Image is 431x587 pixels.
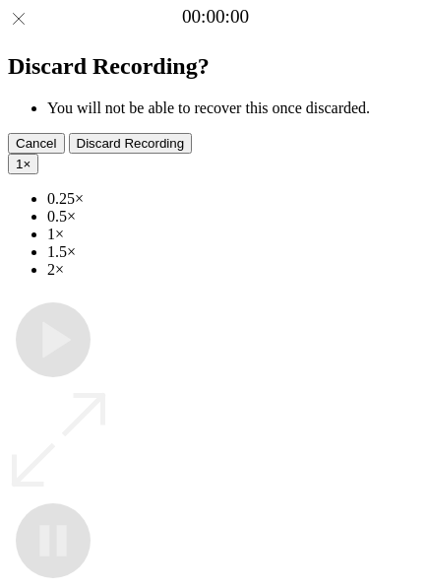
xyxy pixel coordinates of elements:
[8,133,65,154] button: Cancel
[47,190,423,208] li: 0.25×
[47,261,423,279] li: 2×
[182,6,249,28] a: 00:00:00
[47,208,423,226] li: 0.5×
[69,133,193,154] button: Discard Recording
[16,157,23,171] span: 1
[47,243,423,261] li: 1.5×
[8,53,423,80] h2: Discard Recording?
[47,226,423,243] li: 1×
[47,99,423,117] li: You will not be able to recover this once discarded.
[8,154,38,174] button: 1×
